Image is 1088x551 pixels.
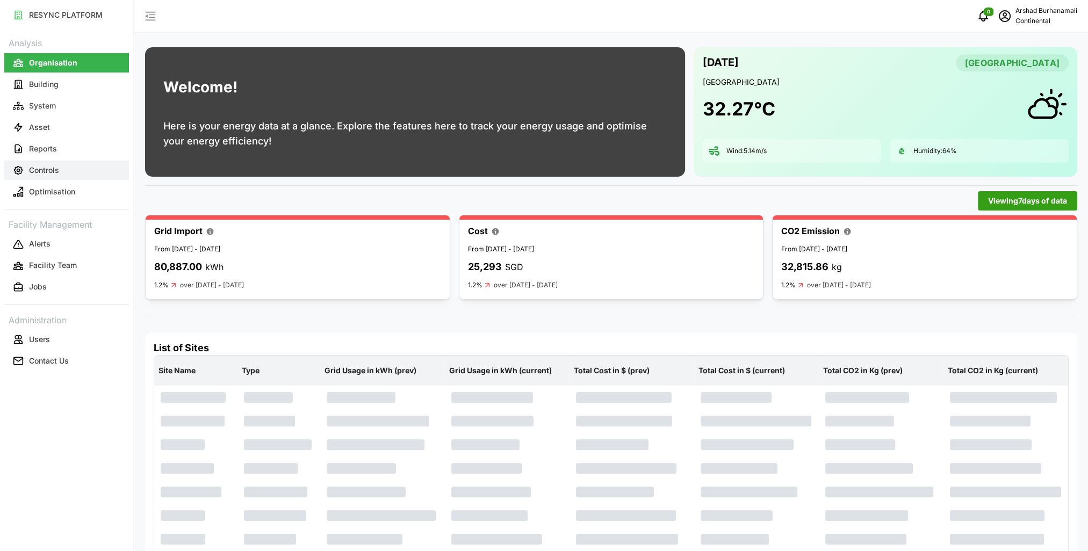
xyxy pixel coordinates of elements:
[29,122,50,133] p: Asset
[154,244,441,255] p: From [DATE] - [DATE]
[4,235,129,254] button: Alerts
[4,351,129,371] button: Contact Us
[994,5,1015,27] button: schedule
[572,357,692,385] p: Total Cost in $ (prev)
[4,117,129,138] a: Asset
[29,356,69,366] p: Contact Us
[154,341,1069,355] h4: List of Sites
[702,54,738,71] p: [DATE]
[4,34,129,50] p: Analysis
[468,244,755,255] p: From [DATE] - [DATE]
[154,259,202,275] p: 80,887.00
[240,357,319,385] p: Type
[4,256,129,275] button: Facility Team
[205,260,224,274] p: kWh
[4,234,129,255] a: Alerts
[154,224,203,238] p: Grid Import
[4,74,129,95] a: Building
[4,161,129,180] button: Controls
[180,280,244,291] p: over [DATE] - [DATE]
[4,96,129,115] button: System
[29,79,59,90] p: Building
[4,95,129,117] a: System
[726,147,766,156] p: Wind: 5.14 m/s
[29,334,50,345] p: Users
[702,77,1069,88] p: [GEOGRAPHIC_DATA]
[4,160,129,181] a: Controls
[4,5,129,25] button: RESYNC PLATFORM
[1015,16,1077,26] p: Continental
[696,357,817,385] p: Total Cost in $ (current)
[447,357,567,385] p: Grid Usage in kWh (current)
[4,330,129,349] button: Users
[4,277,129,298] a: Jobs
[322,357,443,385] p: Grid Usage in kWh (prev)
[913,147,957,156] p: Humidity: 64 %
[988,192,1067,210] span: Viewing 7 days of data
[832,260,842,274] p: kg
[1015,6,1077,16] p: Arshad Burhanamali
[29,57,77,68] p: Organisation
[29,238,51,249] p: Alerts
[4,255,129,277] a: Facility Team
[4,139,129,158] button: Reports
[4,329,129,350] a: Users
[987,8,990,16] span: 0
[29,100,56,111] p: System
[781,224,840,238] p: CO2 Emission
[29,143,57,154] p: Reports
[494,280,558,291] p: over [DATE] - [DATE]
[4,181,129,202] a: Optimisation
[781,259,828,275] p: 32,815.86
[163,119,667,149] p: Here is your energy data at a glance. Explore the features here to track your energy usage and op...
[807,280,871,291] p: over [DATE] - [DATE]
[505,260,523,274] p: SGD
[4,75,129,94] button: Building
[978,191,1077,211] button: Viewing7days of data
[781,244,1068,255] p: From [DATE] - [DATE]
[29,260,77,271] p: Facility Team
[29,281,47,292] p: Jobs
[4,182,129,201] button: Optimisation
[468,224,488,238] p: Cost
[781,281,796,289] p: 1.2%
[821,357,941,385] p: Total CO2 in Kg (prev)
[946,357,1066,385] p: Total CO2 in Kg (current)
[4,138,129,160] a: Reports
[468,259,502,275] p: 25,293
[4,53,129,73] button: Organisation
[468,281,482,289] p: 1.2%
[29,10,103,20] p: RESYNC PLATFORM
[163,76,237,99] h1: Welcome!
[29,165,59,176] p: Controls
[702,97,775,121] h1: 32.27 °C
[29,186,75,197] p: Optimisation
[4,278,129,297] button: Jobs
[965,55,1060,71] span: [GEOGRAPHIC_DATA]
[4,52,129,74] a: Organisation
[4,216,129,231] p: Facility Management
[154,281,169,289] p: 1.2%
[4,311,129,327] p: Administration
[4,350,129,372] a: Contact Us
[156,357,235,385] p: Site Name
[4,118,129,137] button: Asset
[4,4,129,26] a: RESYNC PLATFORM
[972,5,994,27] button: notifications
